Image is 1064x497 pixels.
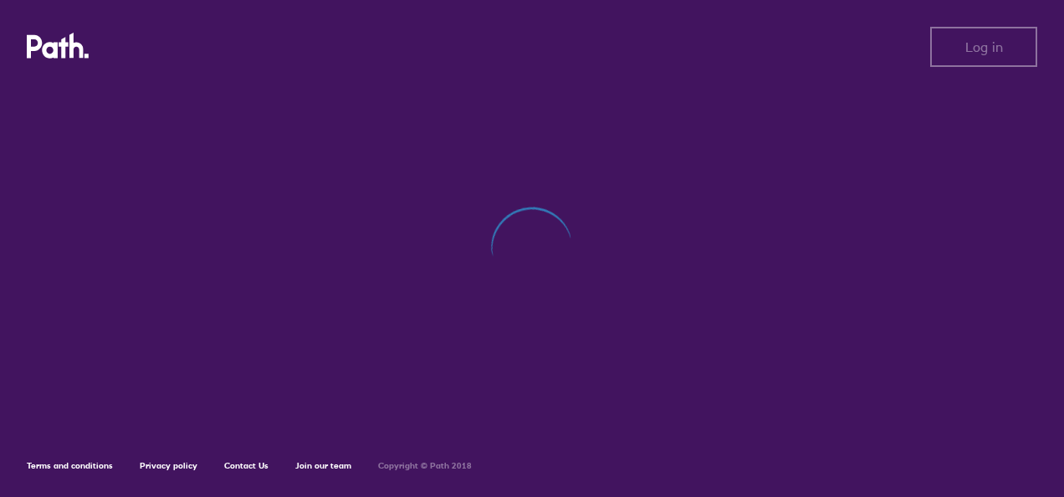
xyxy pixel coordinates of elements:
[27,460,113,471] a: Terms and conditions
[295,460,351,471] a: Join our team
[224,460,269,471] a: Contact Us
[965,39,1003,54] span: Log in
[140,460,197,471] a: Privacy policy
[378,461,472,471] h6: Copyright © Path 2018
[930,27,1037,67] button: Log in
